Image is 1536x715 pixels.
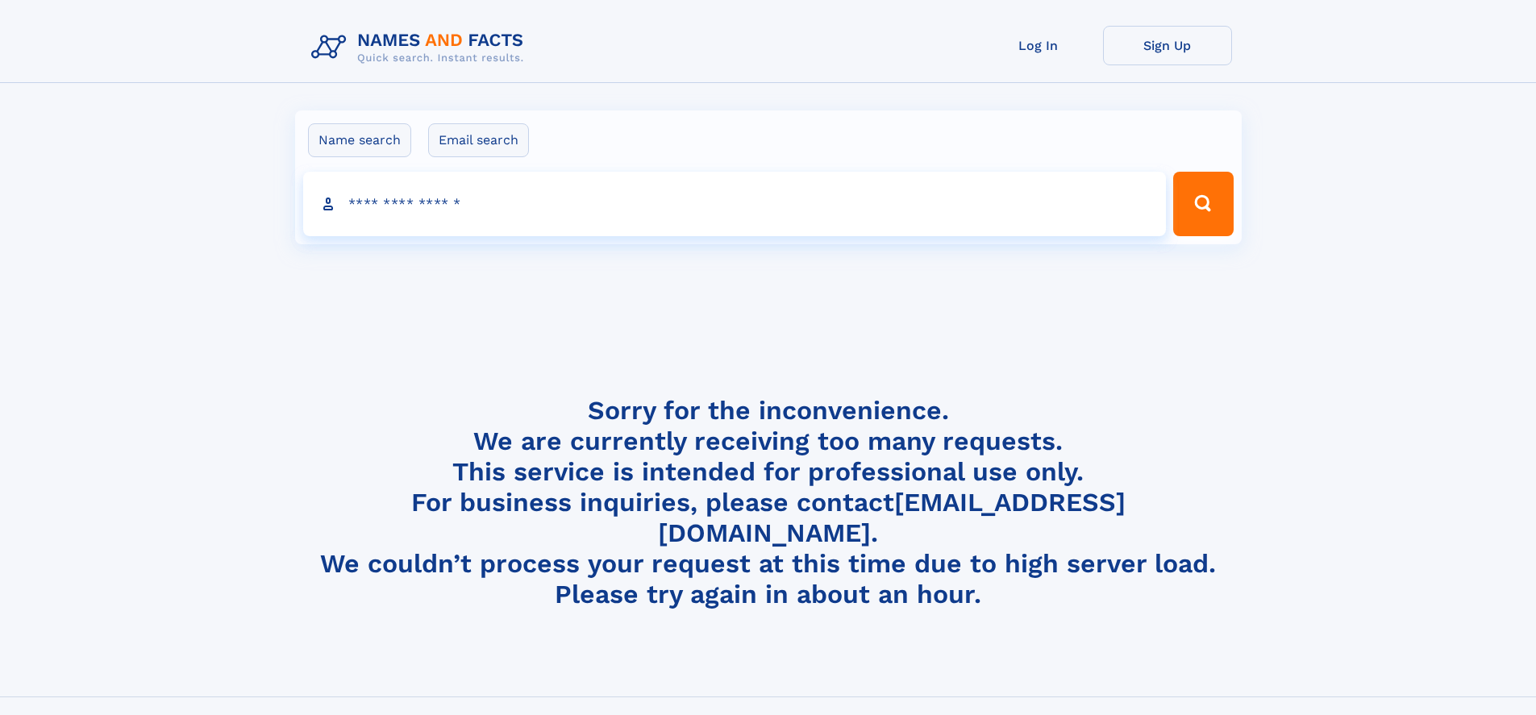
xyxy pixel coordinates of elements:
[305,395,1232,610] h4: Sorry for the inconvenience. We are currently receiving too many requests. This service is intend...
[1103,26,1232,65] a: Sign Up
[428,123,529,157] label: Email search
[974,26,1103,65] a: Log In
[658,487,1126,548] a: [EMAIL_ADDRESS][DOMAIN_NAME]
[305,26,537,69] img: Logo Names and Facts
[1173,172,1233,236] button: Search Button
[303,172,1167,236] input: search input
[308,123,411,157] label: Name search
